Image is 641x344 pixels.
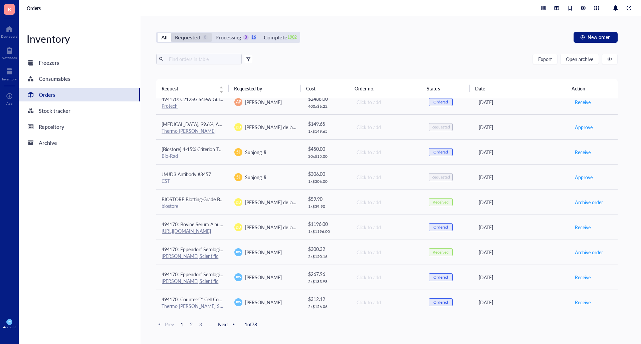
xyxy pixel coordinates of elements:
span: 494170: C212SG Screw Guide With 020" (.51mm) Hole 1/16" [162,96,290,102]
div: 8 [202,35,208,40]
div: Ordered [433,225,448,230]
div: Notebook [2,56,17,60]
span: New order [588,34,610,40]
div: Account [3,325,16,329]
div: Thermo [PERSON_NAME] Scientific [162,303,224,309]
div: Stock tracker [39,106,70,115]
div: Received [433,200,449,205]
div: Processing [215,33,241,42]
th: Order no. [349,79,422,98]
td: Click to add [351,114,423,139]
button: Archive order [575,247,603,258]
span: 494170: Countess™ Cell Counting Chamber Slides [162,296,265,303]
span: KW [236,250,241,255]
div: Inventory [19,32,140,45]
span: [PERSON_NAME] [245,299,282,306]
span: Request [162,85,215,92]
a: Dashboard [1,24,18,38]
span: DD [236,225,241,230]
td: Click to add [351,139,423,164]
button: Archive order [575,197,603,208]
div: 0 [243,35,249,40]
div: [DATE] [479,299,564,306]
span: DD [236,124,241,130]
div: 2 x $ 156.06 [308,304,346,309]
span: DD [236,200,241,205]
div: Ordered [433,275,448,280]
th: Status [421,79,469,98]
div: Inventory [2,77,17,81]
button: Receive [575,297,591,308]
button: Approve [575,172,593,183]
div: [DATE] [479,123,564,131]
td: Click to add [351,89,423,114]
div: 30 x $ 15.00 [308,154,346,159]
td: Click to add [351,240,423,265]
input: Find orders in table [166,54,239,64]
div: 400 x $ 6.22 [308,104,346,109]
div: Complete [264,33,287,42]
a: [PERSON_NAME] Scientific [162,253,218,259]
div: [DATE] [479,98,564,106]
div: Ordered [433,149,448,155]
button: Export [532,54,558,64]
div: $ 267.96 [308,270,346,278]
span: Sunjong Ji [245,174,266,181]
div: Click to add [357,199,418,206]
div: $ 149.65 [308,120,346,127]
span: ... [206,321,214,327]
div: $ 312.12 [308,295,346,303]
div: 1 x $ 1196.00 [308,229,346,234]
div: Ordered [433,99,448,105]
span: Receive [575,274,591,281]
span: [MEDICAL_DATA], 99.6%, ACS reagent, meets the requirements of Reag.Ph.Eur. [162,121,325,127]
td: Click to add [351,190,423,215]
a: Archive [19,136,140,149]
a: [PERSON_NAME] Scientific [162,278,218,284]
span: K [8,5,11,13]
div: Received [433,250,449,255]
button: Receive [575,97,591,107]
a: Notebook [2,45,17,60]
span: Sunjong Ji [245,149,266,155]
span: [PERSON_NAME] de la [PERSON_NAME] [245,224,331,231]
span: 494170: Bovine Serum Albumin [162,221,227,228]
td: Click to add [351,265,423,290]
div: Requested [431,175,450,180]
span: [Biostore] 4-15% Criterion TGX Gel 26W 15 µl [162,146,257,152]
a: Inventory [2,66,17,81]
div: Ordered [433,300,448,305]
span: 494170: Eppendorf Serological Pipets, sterile, free of detectable pyrogens, DNA, RNase and DNase.... [162,271,496,278]
th: Cost [301,79,349,98]
div: Click to add [357,224,418,231]
span: AP [236,99,241,105]
div: Orders [39,90,55,99]
div: [DATE] [479,199,564,206]
div: segmented control [156,32,300,43]
div: 1902 [289,35,295,40]
div: 1 x $ 59.90 [308,204,346,209]
span: Receive [575,224,591,231]
span: 2 [187,321,195,327]
div: Requested [431,124,450,130]
a: [URL][DOMAIN_NAME] [162,228,211,234]
div: 2 x $ 133.98 [308,279,346,284]
span: BIOSTORE Blotting-Grade Blocker nonfat dry milk [162,196,265,203]
div: Click to add [357,148,418,156]
td: Click to add [351,164,423,190]
span: Receive [575,98,591,106]
span: Next [218,321,237,327]
div: Dashboard [1,34,18,38]
div: $ 450.00 [308,145,346,152]
div: Click to add [357,123,418,131]
span: Prev [156,321,174,327]
a: Protech [162,102,178,109]
span: Receive [575,148,591,156]
span: Archive order [575,249,603,256]
div: [DATE] [479,224,564,231]
div: Click to add [357,299,418,306]
div: $ 306.00 [308,170,346,178]
span: Archive order [575,199,603,206]
a: Consumables [19,72,140,85]
th: Date [470,79,566,98]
